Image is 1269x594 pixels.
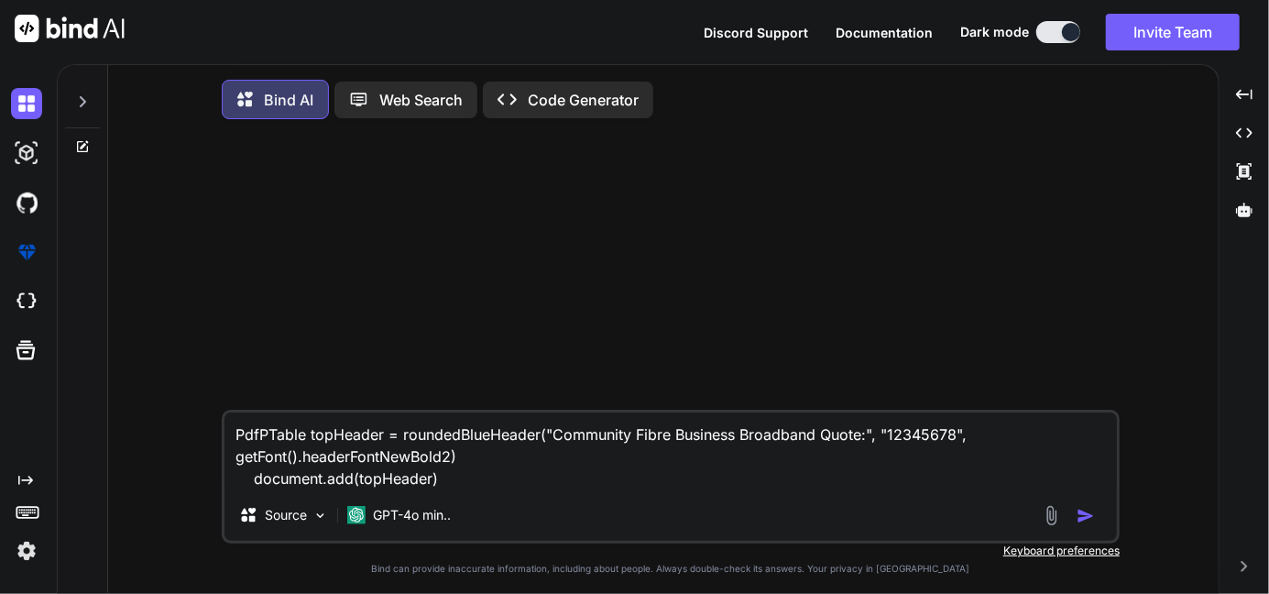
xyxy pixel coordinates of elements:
p: Code Generator [528,89,639,111]
img: githubDark [11,187,42,218]
textarea: PdfPTable topHeader = roundedBlueHeader("Community Fibre Business Broadband Quote:", "12345678", ... [224,412,1117,489]
img: cloudideIcon [11,286,42,317]
img: icon [1077,507,1095,525]
p: Web Search [379,89,463,111]
img: premium [11,236,42,268]
img: GPT-4o mini [347,506,366,524]
button: Invite Team [1106,14,1240,50]
img: Bind AI [15,15,125,42]
p: GPT-4o min.. [373,506,451,524]
button: Discord Support [704,23,808,42]
img: attachment [1041,505,1062,526]
span: Dark mode [960,23,1029,41]
p: Bind can provide inaccurate information, including about people. Always double-check its answers.... [222,562,1120,576]
img: settings [11,535,42,566]
img: darkAi-studio [11,137,42,169]
p: Source [265,506,307,524]
p: Keyboard preferences [222,544,1120,558]
button: Documentation [836,23,933,42]
span: Discord Support [704,25,808,40]
span: Documentation [836,25,933,40]
img: darkChat [11,88,42,119]
img: Pick Models [312,508,328,523]
p: Bind AI [264,89,313,111]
